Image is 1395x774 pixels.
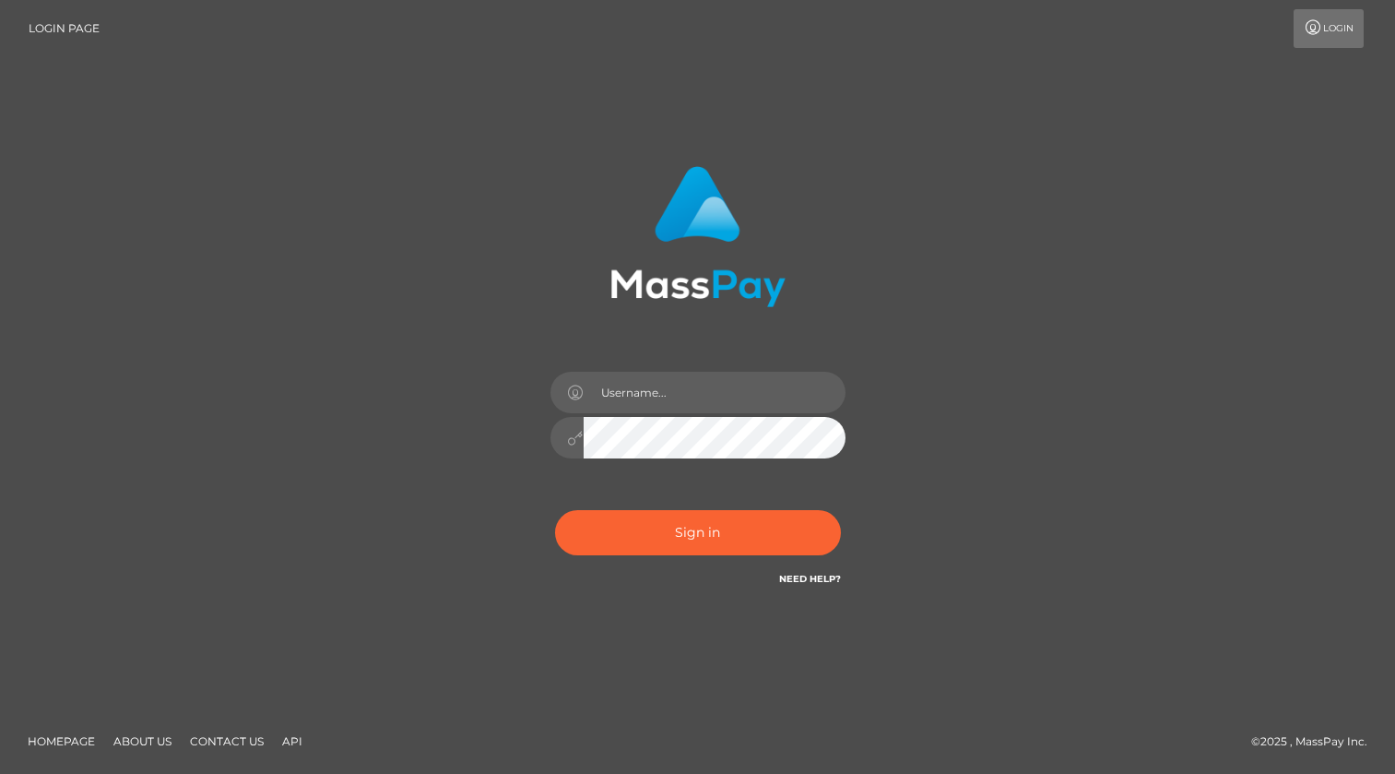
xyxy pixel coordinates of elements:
a: Need Help? [779,573,841,585]
img: MassPay Login [610,166,786,307]
input: Username... [584,372,845,413]
a: Contact Us [183,727,271,756]
a: API [275,727,310,756]
a: Homepage [20,727,102,756]
div: © 2025 , MassPay Inc. [1251,732,1381,752]
a: Login [1294,9,1364,48]
button: Sign in [555,510,841,555]
a: About Us [106,727,179,756]
a: Login Page [29,9,100,48]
